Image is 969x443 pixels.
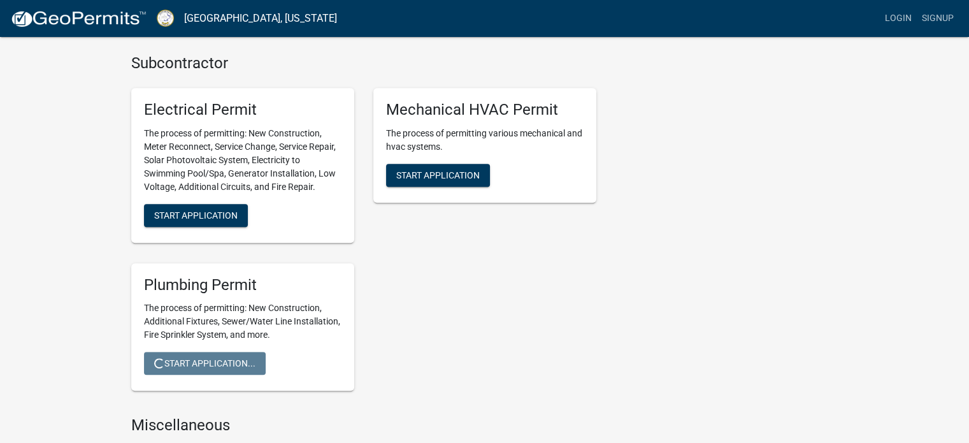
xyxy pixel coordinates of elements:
[144,301,341,342] p: The process of permitting: New Construction, Additional Fixtures, Sewer/Water Line Installation, ...
[154,210,238,220] span: Start Application
[154,358,255,368] span: Start Application...
[131,54,596,73] h4: Subcontractor
[184,8,337,29] a: [GEOGRAPHIC_DATA], [US_STATE]
[144,101,341,119] h5: Electrical Permit
[396,170,480,180] span: Start Application
[386,164,490,187] button: Start Application
[917,6,959,31] a: Signup
[144,127,341,194] p: The process of permitting: New Construction, Meter Reconnect, Service Change, Service Repair, Sol...
[880,6,917,31] a: Login
[386,127,584,154] p: The process of permitting various mechanical and hvac systems.
[144,204,248,227] button: Start Application
[157,10,174,27] img: Putnam County, Georgia
[144,352,266,375] button: Start Application...
[131,416,596,435] h4: Miscellaneous
[144,276,341,294] h5: Plumbing Permit
[386,101,584,119] h5: Mechanical HVAC Permit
